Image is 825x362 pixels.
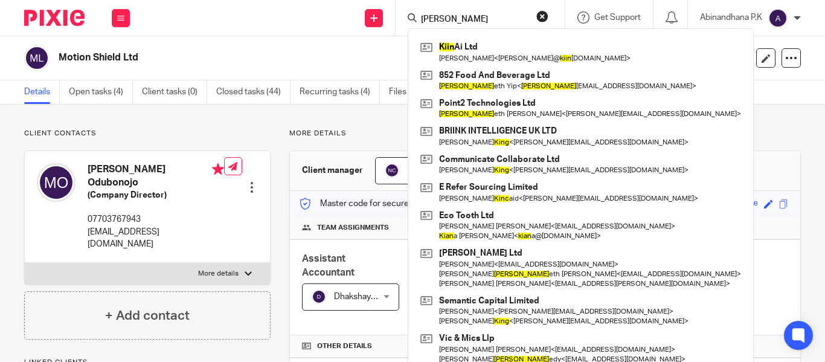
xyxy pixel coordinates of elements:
[88,163,224,189] h4: [PERSON_NAME] Odubonojo
[334,293,384,301] span: Dhakshaya M
[88,226,224,251] p: [EMAIL_ADDRESS][DOMAIN_NAME]
[317,223,389,233] span: Team assignments
[594,13,641,22] span: Get Support
[700,11,762,24] p: Abinandhana P.K
[37,163,75,202] img: svg%3E
[69,80,133,104] a: Open tasks (4)
[317,341,372,351] span: Other details
[59,51,521,64] h2: Motion Shield Ltd
[299,198,507,210] p: Master code for secure communications and files
[302,254,355,277] span: Assistant Accountant
[420,15,528,25] input: Search
[289,129,801,138] p: More details
[105,306,190,325] h4: + Add contact
[312,289,326,304] img: svg%3E
[24,10,85,26] img: Pixie
[300,80,380,104] a: Recurring tasks (4)
[216,80,291,104] a: Closed tasks (44)
[198,269,239,279] p: More details
[385,163,399,178] img: svg%3E
[302,164,363,176] h3: Client manager
[24,45,50,71] img: svg%3E
[212,163,224,175] i: Primary
[88,189,224,201] h5: (Company Director)
[536,10,548,22] button: Clear
[24,80,60,104] a: Details
[768,8,788,28] img: svg%3E
[142,80,207,104] a: Client tasks (0)
[389,80,416,104] a: Files
[24,129,271,138] p: Client contacts
[88,213,224,225] p: 07703767943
